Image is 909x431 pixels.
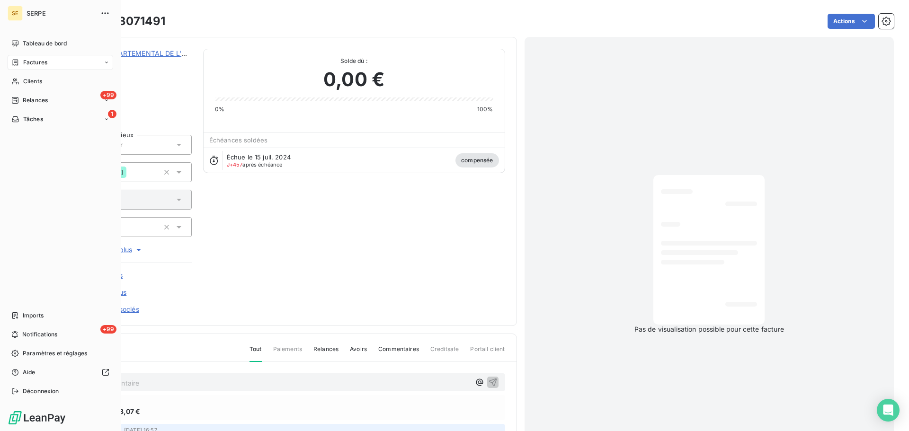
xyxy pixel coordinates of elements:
h3: 34E23071491 [89,13,165,30]
div: SE [8,6,23,21]
span: Portail client [470,345,505,361]
span: SERPE [27,9,95,17]
span: 0% [215,105,224,114]
span: Notifications [22,330,57,339]
span: Relances [313,345,339,361]
span: Pas de visualisation possible pour cette facture [634,325,784,334]
img: Logo LeanPay [8,410,66,425]
a: Aide [8,365,113,380]
span: Tâches [23,115,43,123]
span: 100% [477,105,493,114]
span: Aide [23,368,36,377]
span: 1 [108,110,116,118]
span: Paiements [273,345,302,361]
span: Paramètres et réglages [23,349,87,358]
span: Clients [23,77,42,86]
span: Échue le 15 juil. 2024 [227,153,291,161]
span: 0,00 € [323,65,384,94]
div: Open Intercom Messenger [877,399,900,422]
span: Solde dû : [215,57,493,65]
span: J+457 [227,161,243,168]
span: Déconnexion [23,387,59,396]
button: Actions [828,14,875,29]
span: Tout [250,345,262,362]
span: 3 553,07 € [105,406,141,416]
span: Commentaires [378,345,419,361]
span: Échéances soldées [209,136,268,144]
span: 41CD34 [74,60,192,68]
span: Relances [23,96,48,105]
a: CONSEIL DEPARTEMENTAL DE L'HERAULT [74,49,212,57]
span: Creditsafe [430,345,459,361]
span: Imports [23,311,44,320]
span: compensée [455,153,499,167]
button: Voir plus [57,245,192,255]
span: +99 [100,91,116,99]
span: Voir plus [106,245,143,255]
span: Tableau de bord [23,39,67,48]
span: +99 [100,325,116,334]
span: après échéance [227,162,283,167]
span: Factures [23,58,47,67]
span: Avoirs [350,345,367,361]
